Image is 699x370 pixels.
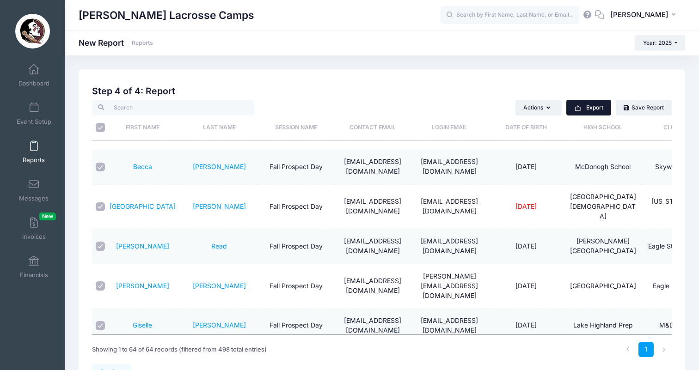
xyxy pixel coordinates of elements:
a: Financials [12,251,56,283]
img: Sara Tisdale Lacrosse Camps [15,14,50,49]
a: [GEOGRAPHIC_DATA] [110,202,176,210]
td: [GEOGRAPHIC_DATA] [564,264,641,308]
a: Messages [12,174,56,206]
a: Becca [133,163,152,170]
td: [EMAIL_ADDRESS][DOMAIN_NAME] [334,150,411,184]
span: [DATE] [515,163,537,170]
a: [PERSON_NAME] [193,202,246,210]
th: Last Name: activate to sort column ascending [181,115,258,140]
td: [EMAIL_ADDRESS][DOMAIN_NAME] [411,309,488,343]
th: First Name: activate to sort column ascending [104,115,181,140]
td: Fall Prospect Day [258,264,334,308]
button: Export [566,100,611,115]
th: Session Name: activate to sort column ascending [258,115,334,140]
a: InvoicesNew [12,212,56,245]
a: Giselle [133,321,152,329]
a: Read [211,242,227,250]
a: Dashboard [12,59,56,91]
span: [DATE] [515,242,537,250]
td: Fall Prospect Day [258,150,334,184]
th: Login Email: activate to sort column ascending [411,115,488,140]
span: Financials [20,271,48,279]
td: [EMAIL_ADDRESS][DOMAIN_NAME] [411,229,488,264]
a: [PERSON_NAME] [193,321,246,329]
div: Showing 1 to 64 of 64 records (filtered from 498 total entries) [92,339,267,360]
a: 1 [638,342,654,357]
span: Reports [23,156,45,164]
a: Save Report [616,100,672,115]
span: [DATE] [515,282,537,290]
span: New [39,212,56,220]
span: Messages [19,194,49,202]
td: [EMAIL_ADDRESS][DOMAIN_NAME] [334,229,411,264]
td: Fall Prospect Day [258,309,334,343]
td: [EMAIL_ADDRESS][DOMAIN_NAME] [411,150,488,184]
td: [PERSON_NAME][EMAIL_ADDRESS][DOMAIN_NAME] [411,264,488,308]
td: [EMAIL_ADDRESS][DOMAIN_NAME] [334,264,411,308]
td: Lake Highland Prep [564,309,641,343]
th: Date of Birth: activate to sort column ascending [488,115,564,140]
span: Year: 2025 [643,39,672,46]
td: McDonogh School [564,150,641,184]
span: Event Setup [17,118,51,126]
td: [EMAIL_ADDRESS][DOMAIN_NAME] [334,309,411,343]
h1: [PERSON_NAME] Lacrosse Camps [79,5,254,26]
th: Contact Email: activate to sort column ascending [334,115,411,140]
a: Reports [132,40,153,47]
button: Actions [515,100,562,115]
td: [EMAIL_ADDRESS][DOMAIN_NAME] [334,185,411,229]
a: Reports [12,136,56,168]
span: [PERSON_NAME] [610,10,668,20]
td: [EMAIL_ADDRESS][DOMAIN_NAME] [411,185,488,229]
input: Search [92,100,254,115]
a: [PERSON_NAME] [116,282,169,290]
span: [DATE] [515,202,537,210]
a: [PERSON_NAME] [116,242,169,250]
input: Search by First Name, Last Name, or Email... [441,6,579,24]
span: [DATE] [515,321,537,329]
a: [PERSON_NAME] [193,163,246,170]
a: [PERSON_NAME] [193,282,246,290]
th: High school: activate to sort column ascending [564,115,641,140]
h1: New Report [79,38,153,48]
button: [PERSON_NAME] [604,5,685,26]
td: [PERSON_NAME][GEOGRAPHIC_DATA] [564,229,641,264]
a: Event Setup [12,97,56,130]
td: Fall Prospect Day [258,229,334,264]
button: Year: 2025 [635,35,685,51]
span: Dashboard [18,79,49,87]
td: Fall Prospect Day [258,185,334,229]
span: Invoices [22,233,46,241]
h2: Step 4 of 4: Report [92,86,672,97]
td: [GEOGRAPHIC_DATA][DEMOGRAPHIC_DATA] [564,185,641,229]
